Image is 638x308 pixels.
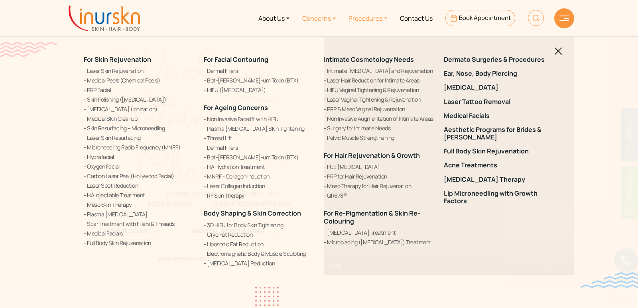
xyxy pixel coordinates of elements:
a: Laser Skin Rejuvenation [84,67,194,75]
a: Laser Skin Resurfacing [84,133,194,142]
a: For Ageing Concerns [204,103,268,112]
a: PRP Facial [84,86,194,94]
a: Dermal Fillers [204,143,314,152]
a: Oxygen Facial [84,162,194,171]
a: Acne Treatments [444,162,554,169]
a: Microneedling Radio Frequency (MNRF) [84,143,194,151]
img: inurskn-logo [69,6,140,31]
a: [MEDICAL_DATA] [444,84,554,91]
a: Scar Treatment with Fillers & Threads [84,220,194,228]
a: [MEDICAL_DATA] (Ionization) [84,105,194,113]
a: Meso Therapy for Hair Rejuvenation [324,182,434,190]
a: Concerns [296,3,342,33]
img: hamLine.svg [559,16,569,21]
a: Medical Facials [444,112,554,120]
a: About Us [252,3,296,33]
a: Laser Vaginal Tightening & Rejuvenation [324,95,434,104]
a: For Facial Contouring [204,55,268,64]
a: [MEDICAL_DATA] Therapy [444,176,554,183]
a: [MEDICAL_DATA] Reduction [204,259,314,267]
a: PRP for Hair Rejuvenation [324,172,434,180]
a: Laser Tattoo Removal [444,98,554,106]
img: HeaderSearch [528,10,544,26]
a: 3D HIFU for Body Skin Tightening [204,221,314,229]
a: Surgery for Intimate Needs [324,124,434,132]
a: Plasma [MEDICAL_DATA] [84,210,194,218]
a: Bot-[PERSON_NAME]-um Toxin (BTX) [204,76,314,84]
a: Non Invasive Augmentation of Intimate Areas [324,114,434,123]
a: Liposonic Fat Reduction [204,240,314,248]
a: Laser Collagen Induction [204,182,314,190]
a: [MEDICAL_DATA] Treatment [324,228,434,237]
a: Meso Skin Therapy [84,200,194,209]
a: Full Body Skin Rejuvenation [444,147,554,155]
a: Book Appointment [445,10,515,26]
a: Body Shaping & Skin Correction [204,209,301,218]
a: Intimate Cosmetology Needs [324,55,414,64]
a: Ear, Nose, Body Piercing [444,70,554,77]
a: Procedures [342,3,394,33]
a: For Re-Pigmentation & Skin Re-Colouring [324,209,420,225]
a: Carbon Laser Peel (Hollywood Facial) [84,172,194,180]
a: Non Invasive Facelift with HIFU [204,115,314,123]
a: Lip Microneedling with Growth Factors [444,190,554,205]
a: Laser Hair Reduction for Intimate Areas [324,76,434,84]
a: FUE [MEDICAL_DATA] [324,163,434,171]
a: For Hair Rejuvenation & Growth [324,151,420,160]
a: Pelvic Muscle Strengthening [324,133,434,142]
a: Electromagnetic Body & Muscle Sculpting [204,249,314,258]
a: MNRF - Collagen Induction [204,172,314,180]
a: Cryo Fat Reduction [204,230,314,239]
a: For Skin Rejuvenation [84,55,151,64]
a: Plasma [MEDICAL_DATA] Skin Tightening [204,124,314,133]
a: Hydrafacial [84,153,194,161]
a: HIFU Vaginal Tightening & Rejuvenation [324,86,434,94]
a: Medical Peels (Chemical Peels) [84,76,194,84]
a: Full Body Skin Rejuvenation [84,239,194,247]
a: Dermal Fillers [204,67,314,75]
a: HA Injectable Treatment [84,191,194,199]
a: Skin Resurfacing – Microneedling [84,124,194,132]
a: HIFU ([MEDICAL_DATA]) [204,86,314,94]
img: blackclosed [555,47,562,55]
a: Skin Polishing ([MEDICAL_DATA]) [84,95,194,104]
a: Aesthetic Programs for Brides & [PERSON_NAME] [444,126,554,141]
a: Microblading ([MEDICAL_DATA]) Treatment [324,238,434,246]
a: QR678® [324,191,434,200]
a: Bot-[PERSON_NAME]-um Toxin (BTX) [204,153,314,161]
a: Medical Facials [84,229,194,237]
a: Medical Skin Cleanup [84,114,194,123]
img: bluewave [581,272,638,288]
a: Dermato Surgeries & Procedures [444,56,554,63]
span: Book Appointment [459,14,511,22]
a: Thread Lift [204,134,314,142]
a: HA Hydration Treatment [204,163,314,171]
a: Intimate [MEDICAL_DATA] and Rejuvenation [324,67,434,75]
a: RF Skin Therapy [204,191,314,200]
a: Laser Spot Reduction [84,181,194,190]
a: Contact Us [394,3,439,33]
a: PRP & Meso Vaginal Rejuvenation [324,105,434,113]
